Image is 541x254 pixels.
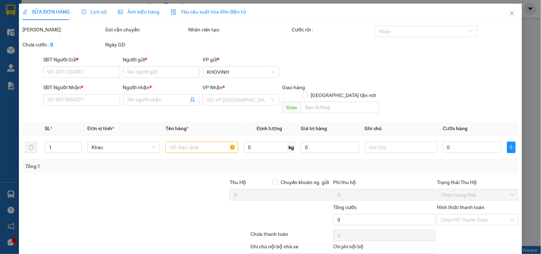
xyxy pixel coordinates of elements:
[165,126,189,131] span: Tên hàng
[437,178,518,186] div: Trạng thái Thu Hộ
[106,26,187,34] div: Gói vận chuyển:
[45,126,50,131] span: SL
[292,26,373,34] div: Cước rồi :
[92,142,155,153] span: Khác
[188,26,291,34] div: Nhân viên tạo:
[43,56,120,63] div: SĐT Người Gửi
[87,126,114,131] span: Đơn vị tính
[171,9,177,15] img: icon
[207,67,275,77] span: KHOVINH
[288,142,295,153] span: kg
[22,41,104,49] div: Chưa cước :
[81,9,107,15] span: Lịch sử
[278,178,332,186] span: Chuyển khoản ng. gửi
[362,122,440,136] th: Ghi chú
[123,56,200,63] div: Người gửi
[250,230,332,243] div: Chưa thanh toán
[308,91,379,99] span: [GEOGRAPHIC_DATA] tận nơi
[250,243,332,253] div: Ghi chú nội bộ nhà xe
[437,204,484,210] label: Hình thức thanh toán
[203,56,279,63] div: VP gửi
[502,4,522,24] button: Close
[443,126,468,131] span: Cước hàng
[282,102,301,113] span: Giao
[50,42,53,47] b: 0
[301,102,379,113] input: Dọc đường
[190,97,195,103] span: user-add
[257,126,282,131] span: Định lượng
[22,9,70,15] span: SỬA ĐƠN HÀNG
[118,9,123,14] span: picture
[333,243,436,253] div: Chi phí nội bộ
[25,142,37,153] button: delete
[106,41,187,49] div: Ngày GD:
[22,26,104,34] div: [PERSON_NAME]:
[123,83,200,91] div: Người nhận
[301,126,327,131] span: Giá trị hàng
[203,85,223,90] span: VP Nhận
[81,9,86,14] span: clock-circle
[171,9,246,15] span: Yêu cầu xuất hóa đơn điện tử
[509,10,515,16] span: close
[22,9,27,14] span: edit
[333,178,436,189] div: Phí thu hộ
[365,142,437,153] input: Ghi Chú
[507,142,516,153] button: plus
[165,142,238,153] input: VD: Bàn, Ghế
[118,9,159,15] span: Ảnh kiện hàng
[507,144,515,150] span: plus
[230,179,246,185] span: Thu Hộ
[441,189,514,200] span: Chọn trạng thái
[43,83,120,91] div: SĐT Người Nhận
[25,162,209,170] div: Tổng: 1
[333,204,357,210] span: Tổng cước
[282,85,305,90] span: Giao hàng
